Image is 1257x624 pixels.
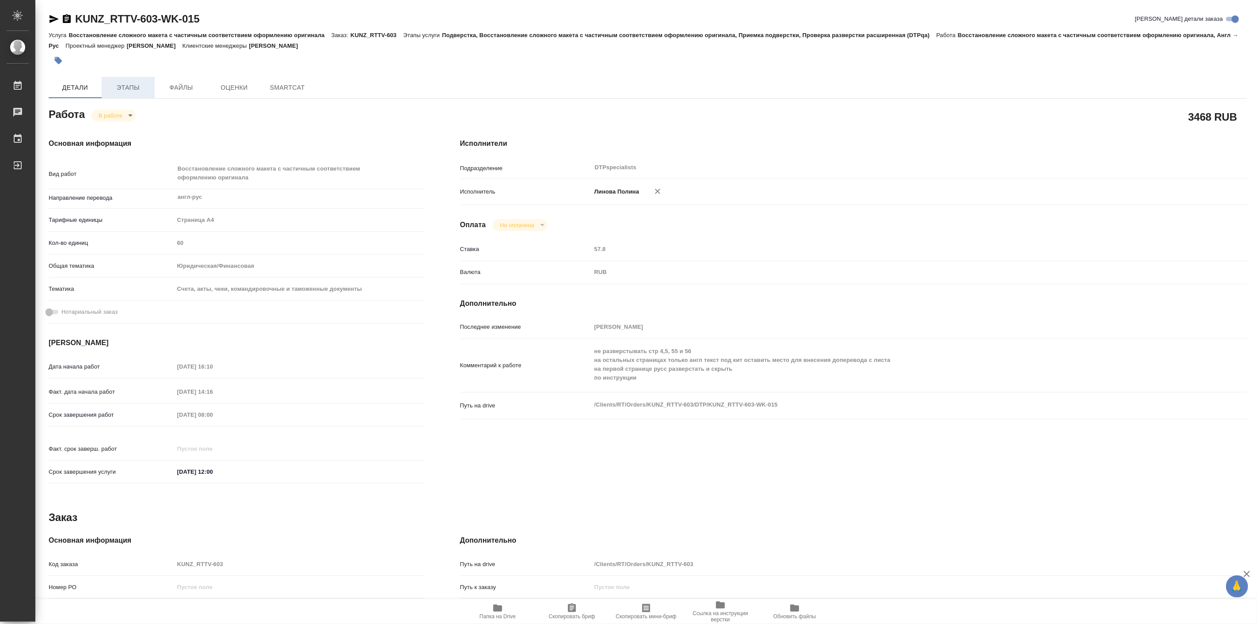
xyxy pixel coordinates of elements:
span: 🙏 [1230,577,1245,596]
span: Нотариальный заказ [61,308,118,316]
p: Общая тематика [49,262,174,270]
button: Ссылка на инструкции верстки [683,599,758,624]
button: Скопировать ссылку для ЯМессенджера [49,14,59,24]
p: Путь к заказу [460,583,591,592]
p: Тематика [49,285,174,293]
p: Клиентские менеджеры [183,42,249,49]
span: Детали [54,82,96,93]
h4: Дополнительно [460,298,1247,309]
div: RUB [591,265,1182,280]
h4: [PERSON_NAME] [49,338,425,348]
p: Номер РО [49,583,174,592]
p: [PERSON_NAME] [249,42,305,49]
p: Последнее изменение [460,323,591,331]
input: Пустое поле [591,320,1182,333]
p: Тарифные единицы [49,216,174,224]
input: Пустое поле [174,360,251,373]
input: Пустое поле [174,442,251,455]
span: SmartCat [266,82,309,93]
input: Пустое поле [591,581,1182,594]
span: Скопировать мини-бриф [616,613,676,620]
p: Срок завершения работ [49,411,174,419]
input: Пустое поле [174,385,251,398]
button: Удалить исполнителя [648,182,667,201]
span: Оценки [213,82,255,93]
p: Валюта [460,268,591,277]
p: Этапы услуги [403,32,442,38]
input: Пустое поле [591,243,1182,255]
a: KUNZ_RTTV-603-WK-015 [75,13,199,25]
button: Добавить тэг [49,51,68,70]
div: В работе [91,110,136,122]
h2: 3468 RUB [1188,109,1237,124]
p: KUNZ_RTTV-603 [350,32,403,38]
p: Проектный менеджер [65,42,126,49]
p: Факт. срок заверш. работ [49,445,174,453]
textarea: не разверстывать стр 4,5, 55 и 56 на остальных страницах только англ текст под кит оставить место... [591,344,1182,385]
h4: Оплата [460,220,486,230]
input: Пустое поле [174,236,425,249]
p: Вид работ [49,170,174,179]
p: Направление перевода [49,194,174,202]
h4: Основная информация [49,138,425,149]
span: Ссылка на инструкции верстки [689,610,752,623]
p: Подразделение [460,164,591,173]
input: Пустое поле [174,408,251,421]
p: Путь на drive [460,560,591,569]
button: 🙏 [1226,575,1248,597]
h4: Основная информация [49,535,425,546]
button: Обновить файлы [758,599,832,624]
button: В работе [96,112,125,119]
p: Заказ: [331,32,350,38]
span: [PERSON_NAME] детали заказа [1135,15,1223,23]
span: Файлы [160,82,202,93]
p: Срок завершения услуги [49,468,174,476]
button: Скопировать ссылку [61,14,72,24]
p: Комментарий к работе [460,361,591,370]
input: Пустое поле [174,558,425,571]
p: Дата начала работ [49,362,174,371]
div: Юридическая/Финансовая [174,259,425,274]
span: Обновить файлы [773,613,816,620]
p: Факт. дата начала работ [49,388,174,396]
p: Кол-во единиц [49,239,174,247]
p: Код заказа [49,560,174,569]
p: Восстановление сложного макета с частичным соответствием оформлению оригинала [69,32,331,38]
div: Счета, акты, чеки, командировочные и таможенные документы [174,282,425,297]
p: Ставка [460,245,591,254]
input: Пустое поле [174,581,425,594]
p: Подверстка, Восстановление сложного макета с частичным соответствием оформлению оригинала, Приемк... [442,32,936,38]
h4: Исполнители [460,138,1247,149]
input: ✎ Введи что-нибудь [174,465,251,478]
h2: Заказ [49,510,77,525]
span: Папка на Drive [480,613,516,620]
span: Скопировать бриф [549,613,595,620]
button: Папка на Drive [461,599,535,624]
p: [PERSON_NAME] [127,42,183,49]
input: Пустое поле [591,558,1182,571]
span: Этапы [107,82,149,93]
div: В работе [493,219,547,231]
div: Страница А4 [174,213,425,228]
p: Линова Полина [591,187,640,196]
p: Работа [937,32,958,38]
h4: Дополнительно [460,535,1247,546]
h2: Работа [49,106,85,122]
p: Услуга [49,32,69,38]
button: Скопировать мини-бриф [609,599,683,624]
p: Исполнитель [460,187,591,196]
button: Скопировать бриф [535,599,609,624]
p: Путь на drive [460,401,591,410]
button: Не оплачена [497,221,537,229]
textarea: /Clients/RT/Orders/KUNZ_RTTV-603/DTP/KUNZ_RTTV-603-WK-015 [591,397,1182,412]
